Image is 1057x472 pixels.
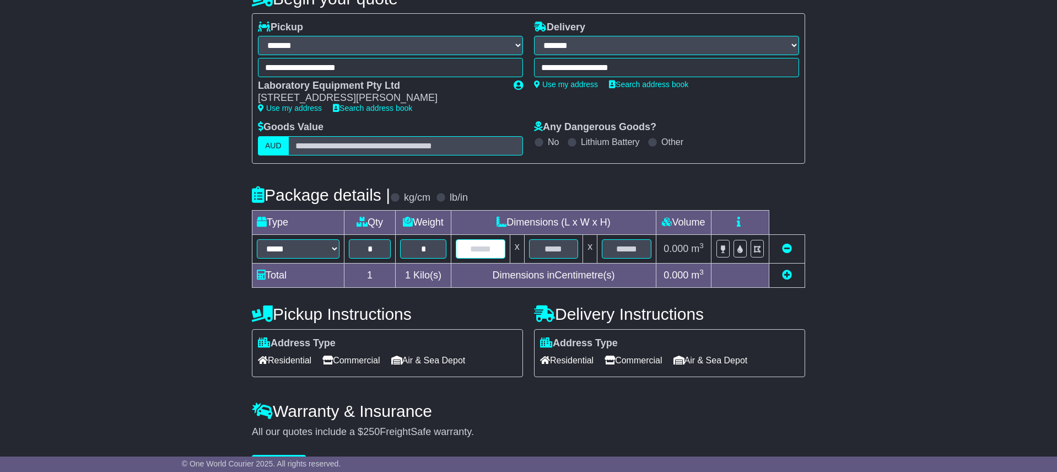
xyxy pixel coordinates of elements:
h4: Pickup Instructions [252,305,523,323]
h4: Package details | [252,186,390,204]
span: Commercial [605,352,662,369]
label: Pickup [258,22,303,34]
span: Residential [540,352,594,369]
span: Air & Sea Depot [673,352,748,369]
label: Address Type [258,337,336,350]
a: Search address book [333,104,412,112]
span: © One World Courier 2025. All rights reserved. [182,459,341,468]
td: Weight [396,210,451,234]
label: Goods Value [258,121,323,133]
sup: 3 [699,268,704,276]
td: Kilo(s) [396,263,451,287]
span: Residential [258,352,311,369]
div: [STREET_ADDRESS][PERSON_NAME] [258,92,503,104]
label: Any Dangerous Goods? [534,121,656,133]
td: Volume [656,210,711,234]
td: Type [252,210,344,234]
label: Lithium Battery [581,137,640,147]
span: m [691,270,704,281]
a: Remove this item [782,243,792,254]
td: Dimensions in Centimetre(s) [451,263,656,287]
label: Delivery [534,22,585,34]
h4: Warranty & Insurance [252,402,805,420]
span: 250 [363,426,380,437]
div: All our quotes include a $ FreightSafe warranty. [252,426,805,438]
a: Use my address [258,104,322,112]
td: x [583,234,597,263]
sup: 3 [699,242,704,250]
label: No [548,137,559,147]
td: Dimensions (L x W x H) [451,210,656,234]
td: x [510,234,524,263]
a: Search address book [609,80,688,89]
span: 1 [405,270,411,281]
label: lb/in [450,192,468,204]
label: kg/cm [404,192,430,204]
label: AUD [258,136,289,155]
span: 0.000 [664,243,688,254]
a: Add new item [782,270,792,281]
td: Total [252,263,344,287]
span: Commercial [322,352,380,369]
label: Address Type [540,337,618,350]
label: Other [661,137,683,147]
h4: Delivery Instructions [534,305,805,323]
td: 1 [344,263,396,287]
td: Qty [344,210,396,234]
span: 0.000 [664,270,688,281]
div: Laboratory Equipment Pty Ltd [258,80,503,92]
span: m [691,243,704,254]
span: Air & Sea Depot [391,352,466,369]
a: Use my address [534,80,598,89]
